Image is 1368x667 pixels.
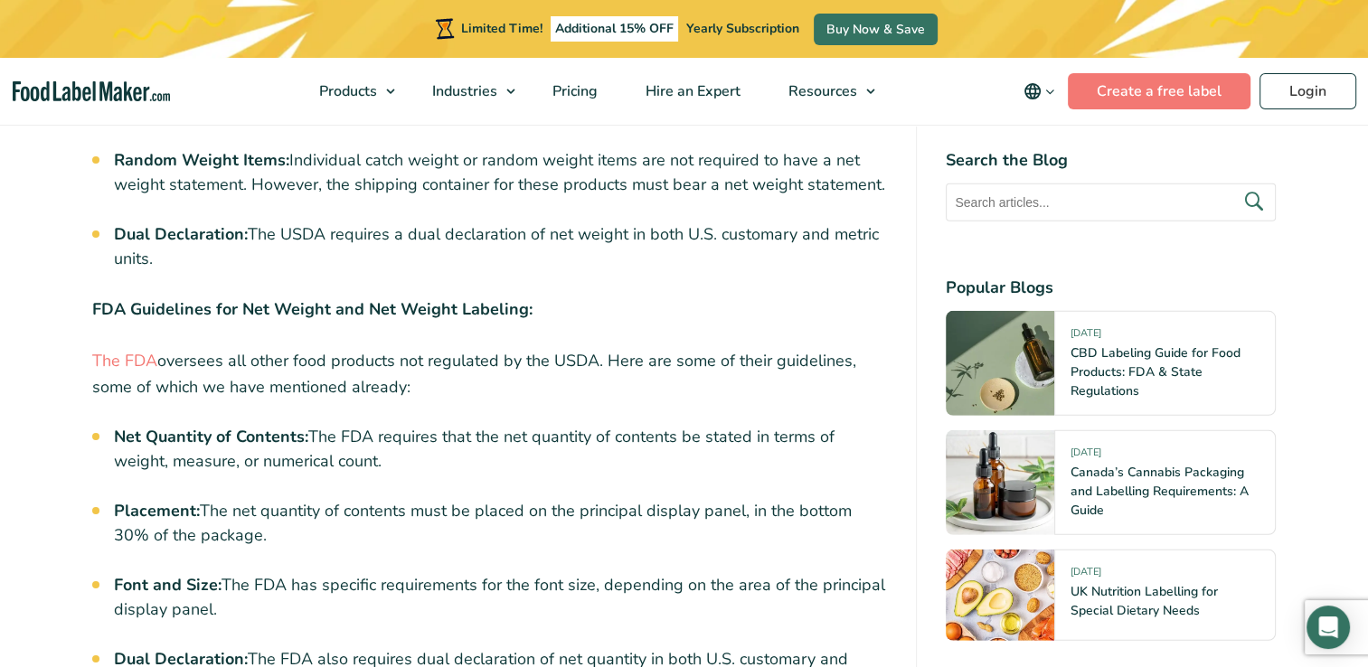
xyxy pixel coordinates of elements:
[92,298,533,320] strong: FDA Guidelines for Net Weight and Net Weight Labeling:
[92,348,888,400] p: oversees all other food products not regulated by the USDA. Here are some of their guidelines, so...
[1068,73,1250,109] a: Create a free label
[686,20,799,37] span: Yearly Subscription
[640,81,742,101] span: Hire an Expert
[1070,583,1217,619] a: UK Nutrition Labelling for Special Dietary Needs
[296,58,404,125] a: Products
[547,81,599,101] span: Pricing
[622,58,760,125] a: Hire an Expert
[114,500,200,521] strong: Placement:
[409,58,524,125] a: Industries
[1070,565,1100,586] span: [DATE]
[114,425,888,474] li: The FDA requires that the net quantity of contents be stated in terms of weight, measure, or nume...
[946,183,1276,221] input: Search articles...
[114,149,289,171] strong: Random Weight Items:
[783,81,859,101] span: Resources
[114,426,308,447] strong: Net Quantity of Contents:
[114,223,248,245] strong: Dual Declaration:
[114,148,888,197] li: Individual catch weight or random weight items are not required to have a net weight statement. H...
[946,148,1276,173] h4: Search the Blog
[1260,73,1356,109] a: Login
[765,58,884,125] a: Resources
[1070,326,1100,347] span: [DATE]
[314,81,379,101] span: Products
[529,58,618,125] a: Pricing
[551,16,678,42] span: Additional 15% OFF
[1070,464,1248,519] a: Canada’s Cannabis Packaging and Labelling Requirements: A Guide
[114,222,888,271] li: The USDA requires a dual declaration of net weight in both U.S. customary and metric units.
[92,350,157,371] a: The FDA
[814,14,938,45] a: Buy Now & Save
[114,574,222,596] strong: Font and Size:
[114,499,888,548] li: The net quantity of contents must be placed on the principal display panel, in the bottom 30% of ...
[461,20,542,37] span: Limited Time!
[1070,344,1240,399] a: CBD Labeling Guide for Food Products: FDA & State Regulations
[946,276,1276,300] h4: Popular Blogs
[114,573,888,622] li: The FDA has specific requirements for the font size, depending on the area of the principal displ...
[1070,446,1100,466] span: [DATE]
[427,81,499,101] span: Industries
[1307,606,1350,649] div: Open Intercom Messenger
